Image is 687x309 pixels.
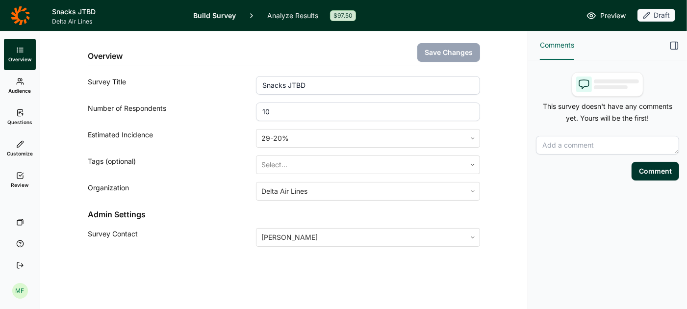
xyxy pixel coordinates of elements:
[586,10,626,22] a: Preview
[88,76,256,95] div: Survey Title
[88,208,480,220] h2: Admin Settings
[88,155,256,174] div: Tags (optional)
[4,164,36,196] a: Review
[7,150,33,157] span: Customize
[88,129,256,148] div: Estimated Incidence
[11,181,29,188] span: Review
[88,228,256,247] div: Survey Contact
[4,70,36,102] a: Audience
[540,31,574,60] button: Comments
[4,39,36,70] a: Overview
[632,162,679,180] button: Comment
[540,39,574,51] span: Comments
[637,9,675,22] div: Draft
[637,9,675,23] button: Draft
[8,56,31,63] span: Overview
[330,10,356,21] div: $97.50
[600,10,626,22] span: Preview
[256,76,480,95] input: ex: Package testing study
[536,101,679,124] p: This survey doesn't have any comments yet. Yours will be the first!
[4,133,36,164] a: Customize
[417,43,480,62] button: Save Changes
[7,119,32,126] span: Questions
[88,182,256,201] div: Organization
[4,102,36,133] a: Questions
[52,6,181,18] h1: Snacks JTBD
[52,18,181,26] span: Delta Air Lines
[88,103,256,121] div: Number of Respondents
[12,283,28,299] div: MF
[9,87,31,94] span: Audience
[256,103,480,121] input: 1000
[88,50,123,62] h2: Overview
